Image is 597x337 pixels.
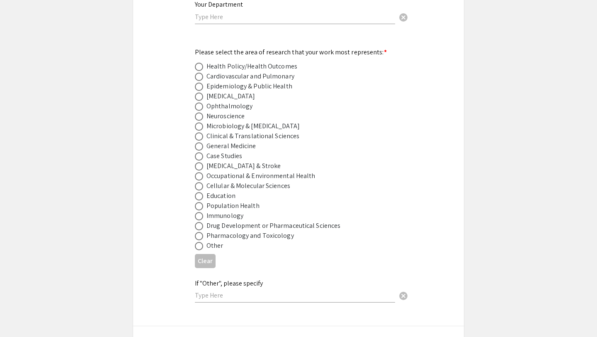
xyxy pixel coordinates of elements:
span: cancel [398,291,408,301]
div: Drug Development or Pharmaceutical Sciences [206,221,340,231]
button: Clear [195,254,216,268]
div: Clinical & Translational Sciences [206,131,299,141]
div: Neuroscience [206,111,245,121]
mat-label: If "Other", please specify [195,279,263,288]
span: cancel [398,12,408,22]
button: Clear [395,8,412,25]
div: Immunology [206,211,243,221]
div: [MEDICAL_DATA] & Stroke [206,161,281,171]
div: Other [206,241,223,251]
mat-label: Please select the area of research that your work most represents: [195,48,387,56]
div: [MEDICAL_DATA] [206,91,255,101]
input: Type Here [195,12,395,21]
div: Health Policy/Health Outcomes [206,61,297,71]
div: Cellular & Molecular Sciences [206,181,290,191]
div: Pharmacology and Toxicology [206,231,294,241]
div: General Medicine [206,141,256,151]
div: Cardiovascular and Pulmonary [206,71,294,81]
iframe: Chat [6,300,35,331]
div: Population Health [206,201,260,211]
div: Education [206,191,235,201]
input: Type Here [195,291,395,300]
div: Microbiology & [MEDICAL_DATA] [206,121,300,131]
button: Clear [395,287,412,304]
div: Case Studies [206,151,242,161]
div: Occupational & Environmental Health [206,171,315,181]
div: Epidemiology & Public Health [206,81,292,91]
div: Ophthalmology [206,101,252,111]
